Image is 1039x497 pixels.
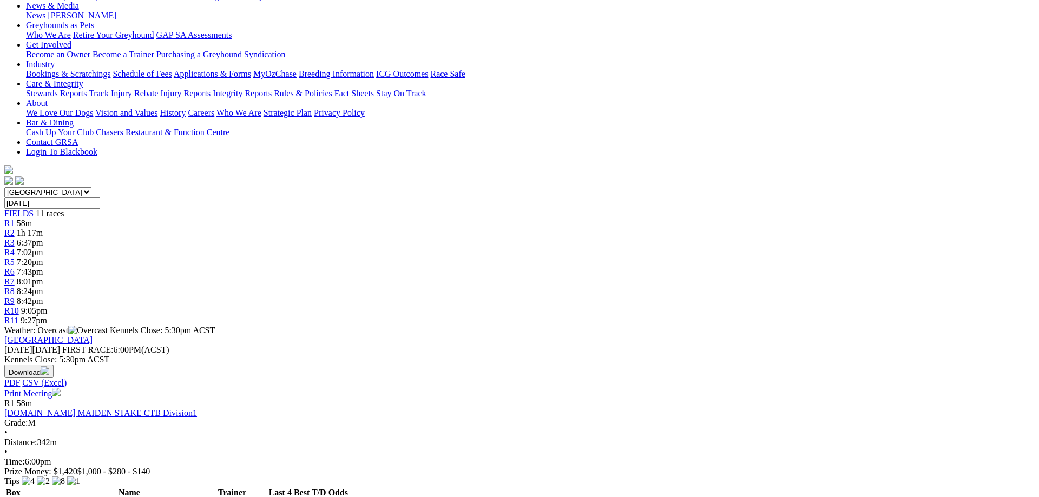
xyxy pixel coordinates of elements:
span: 7:43pm [17,267,43,276]
a: R5 [4,257,15,267]
a: Purchasing a Greyhound [156,50,242,59]
img: 4 [22,476,35,486]
span: 11 races [36,209,64,218]
span: [DATE] [4,345,60,354]
a: Bookings & Scratchings [26,69,110,78]
a: R1 [4,218,15,228]
a: R6 [4,267,15,276]
a: Stay On Track [376,89,426,98]
a: Care & Integrity [26,79,83,88]
div: About [26,108,1035,118]
a: Contact GRSA [26,137,78,147]
span: 6:00PM(ACST) [62,345,169,354]
a: Bar & Dining [26,118,74,127]
span: 9:05pm [21,306,48,315]
span: 1h 17m [17,228,43,237]
a: Rules & Policies [274,89,332,98]
a: Stewards Reports [26,89,87,98]
span: 7:20pm [17,257,43,267]
a: Privacy Policy [314,108,365,117]
a: R2 [4,228,15,237]
a: Fact Sheets [334,89,374,98]
div: M [4,418,1035,428]
span: 58m [17,218,32,228]
img: logo-grsa-white.png [4,165,13,174]
a: News [26,11,45,20]
a: [GEOGRAPHIC_DATA] [4,335,93,344]
img: Overcast [68,326,108,335]
img: 1 [67,476,80,486]
button: Download [4,365,54,378]
a: R9 [4,296,15,306]
img: download.svg [41,366,49,375]
a: Integrity Reports [213,89,272,98]
a: Vision and Values [95,108,157,117]
a: Syndication [244,50,285,59]
div: Care & Integrity [26,89,1035,98]
span: 58m [17,399,32,408]
span: Box [6,488,21,497]
span: R4 [4,248,15,257]
a: MyOzChase [253,69,297,78]
a: Chasers Restaurant & Function Centre [96,128,229,137]
span: [DATE] [4,345,32,354]
span: Kennels Close: 5:30pm ACST [110,326,215,335]
span: • [4,428,8,437]
a: Who We Are [216,108,261,117]
span: Time: [4,457,25,466]
img: 8 [52,476,65,486]
a: Greyhounds as Pets [26,21,94,30]
a: PDF [4,378,20,387]
a: Breeding Information [299,69,374,78]
a: We Love Our Dogs [26,108,93,117]
div: Industry [26,69,1035,79]
a: Get Involved [26,40,71,49]
img: printer.svg [52,388,61,396]
span: Distance: [4,438,37,447]
span: FIRST RACE: [62,345,113,354]
a: Become a Trainer [93,50,154,59]
a: Schedule of Fees [113,69,172,78]
a: Cash Up Your Club [26,128,94,137]
img: facebook.svg [4,176,13,185]
a: R3 [4,238,15,247]
a: GAP SA Assessments [156,30,232,39]
span: 8:42pm [17,296,43,306]
span: 8:24pm [17,287,43,296]
div: Bar & Dining [26,128,1035,137]
a: Strategic Plan [264,108,312,117]
a: Print Meeting [4,389,61,398]
a: R11 [4,316,18,325]
a: Track Injury Rebate [89,89,158,98]
div: 6:00pm [4,457,1035,467]
span: 6:37pm [17,238,43,247]
div: Prize Money: $1,420 [4,467,1035,476]
a: R8 [4,287,15,296]
a: [PERSON_NAME] [48,11,116,20]
span: Tips [4,476,19,486]
span: 7:02pm [17,248,43,257]
div: Get Involved [26,50,1035,59]
a: [DOMAIN_NAME] MAIDEN STAKE CTB Division1 [4,408,197,418]
span: Grade: [4,418,28,427]
a: R10 [4,306,19,315]
a: Login To Blackbook [26,147,97,156]
a: Retire Your Greyhound [73,30,154,39]
div: Download [4,378,1035,388]
a: R7 [4,277,15,286]
span: 8:01pm [17,277,43,286]
a: Who We Are [26,30,71,39]
a: FIELDS [4,209,34,218]
a: Become an Owner [26,50,90,59]
a: News & Media [26,1,79,10]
